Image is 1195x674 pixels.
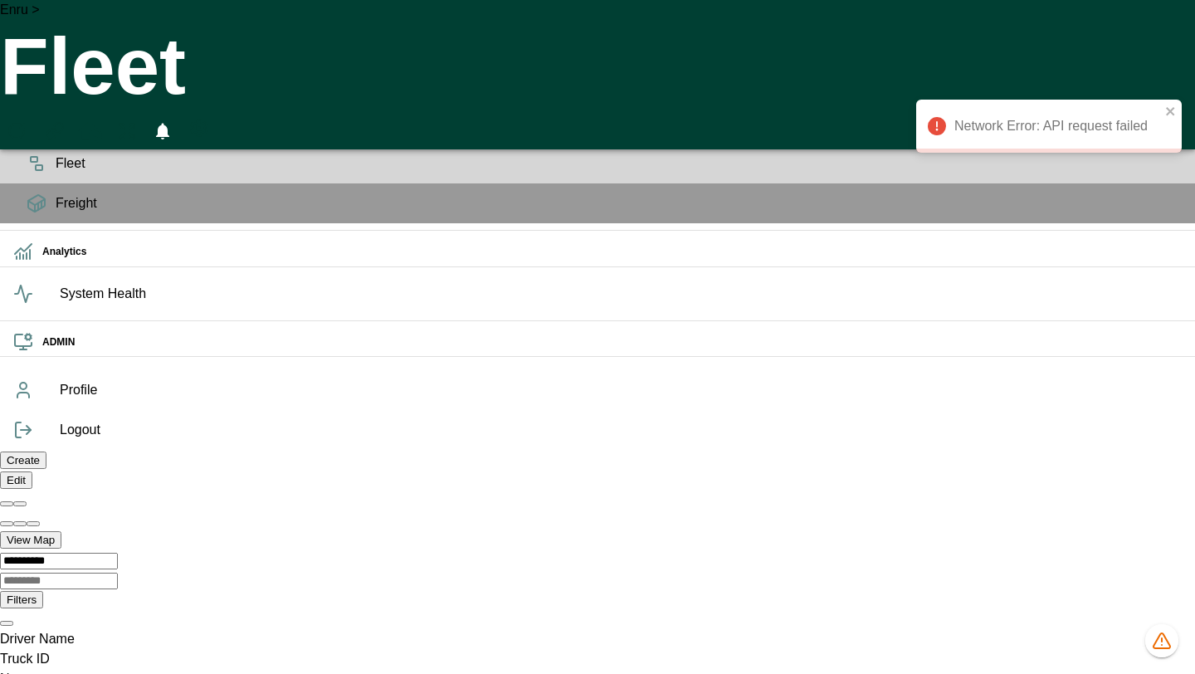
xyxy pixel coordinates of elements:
[13,521,27,526] button: Zoom out
[56,154,1182,173] span: Fleet
[7,534,55,546] label: View Map
[184,113,214,143] button: Preferences
[113,113,141,149] button: Fullscreen
[916,100,1182,153] div: Network Error: API request failed
[56,193,1182,213] span: Freight
[1145,624,1178,657] button: 1114 data issues
[60,284,1182,304] span: System Health
[60,380,1182,400] span: Profile
[42,335,1182,350] h6: ADMIN
[76,113,106,149] button: HomeTime Editor
[189,118,209,138] svg: Preferences
[13,501,27,506] button: Collapse all
[27,521,40,526] button: Zoom to fit
[42,244,1182,260] h6: Analytics
[7,474,26,486] label: Edit
[1165,105,1177,120] button: close
[7,454,40,466] label: Create
[40,113,70,149] button: Manual Assignment
[60,420,1182,440] span: Logout
[7,593,37,606] label: Filters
